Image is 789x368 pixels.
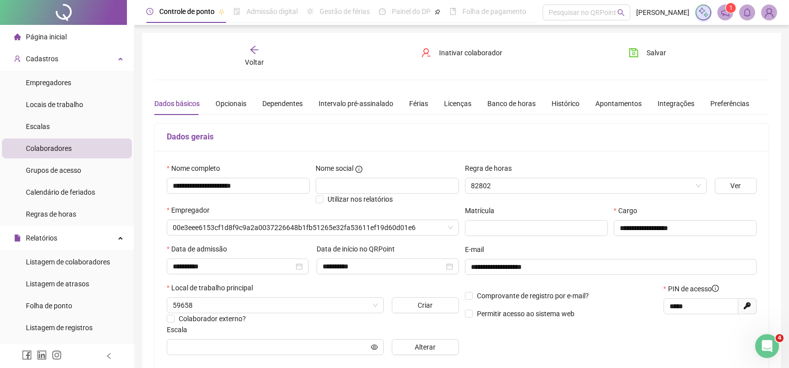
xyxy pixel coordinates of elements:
[636,7,689,18] span: [PERSON_NAME]
[668,283,719,294] span: PIN de acesso
[743,8,752,17] span: bell
[421,48,431,58] span: user-delete
[167,324,194,335] label: Escala
[26,55,58,63] span: Cadastros
[146,8,153,15] span: clock-circle
[233,8,240,15] span: file-done
[392,297,459,313] button: Criar
[14,235,21,242] span: file
[629,48,639,58] span: save
[249,45,259,55] span: arrow-left
[487,98,536,109] div: Banco de horas
[726,3,736,13] sup: 1
[26,234,57,242] span: Relatórios
[439,47,502,58] span: Inativar colaborador
[246,7,298,15] span: Admissão digital
[167,163,226,174] label: Nome completo
[392,339,459,355] button: Alterar
[219,9,225,15] span: pushpin
[621,45,674,61] button: Salvar
[465,205,501,216] label: Matrícula
[154,98,200,109] div: Dados básicos
[173,220,453,235] span: 00e3eee6153cf1d8f9c9a2a0037226648b1fb51265e32fa53611ef19d60d01e6
[435,9,441,15] span: pushpin
[167,282,259,293] label: Local de trabalho principal
[762,5,777,20] img: 81567
[477,310,574,318] span: Permitir acesso ao sistema web
[167,244,233,254] label: Data de admissão
[465,163,518,174] label: Regra de horas
[26,280,89,288] span: Listagem de atrasos
[477,292,589,300] span: Comprovante de registro por e-mail?
[617,9,625,16] span: search
[658,98,694,109] div: Integrações
[409,98,428,109] div: Férias
[379,8,386,15] span: dashboard
[715,178,757,194] button: Ver
[26,101,83,109] span: Locais de trabalho
[26,166,81,174] span: Grupos de acesso
[595,98,642,109] div: Apontamentos
[26,324,93,332] span: Listagem de registros
[159,7,215,15] span: Controle de ponto
[179,315,246,323] span: Colaborador externo?
[14,33,21,40] span: home
[392,7,431,15] span: Painel do DP
[319,98,393,109] div: Intervalo pré-assinalado
[614,205,644,216] label: Cargo
[262,98,303,109] div: Dependentes
[755,334,779,358] iframe: Intercom live chat
[776,334,784,342] span: 4
[26,123,50,130] span: Escalas
[462,7,526,15] span: Folha de pagamento
[444,98,471,109] div: Licenças
[167,205,216,216] label: Empregador
[328,195,393,203] span: Utilizar nos relatórios
[26,188,95,196] span: Calendário de feriados
[216,98,246,109] div: Opcionais
[450,8,456,15] span: book
[14,55,21,62] span: user-add
[371,344,378,351] span: eye
[106,353,113,360] span: left
[418,300,433,311] span: Criar
[355,166,362,173] span: info-circle
[317,244,401,254] label: Data de início no QRPoint
[552,98,579,109] div: Histórico
[245,58,264,66] span: Voltar
[710,98,749,109] div: Preferências
[307,8,314,15] span: sun
[730,180,741,191] span: Ver
[471,178,701,193] span: 82802
[167,131,757,143] h5: Dados gerais
[721,8,730,17] span: notification
[52,350,62,360] span: instagram
[26,144,72,152] span: Colaboradores
[22,350,32,360] span: facebook
[414,45,510,61] button: Inativar colaborador
[415,342,436,353] span: Alterar
[37,350,47,360] span: linkedin
[712,285,719,292] span: info-circle
[26,258,110,266] span: Listagem de colaboradores
[316,163,353,174] span: Nome social
[26,79,71,87] span: Empregadores
[647,47,666,58] span: Salvar
[26,302,72,310] span: Folha de ponto
[729,4,733,11] span: 1
[173,298,378,313] span: 59658
[465,244,490,255] label: E-mail
[320,7,370,15] span: Gestão de férias
[26,210,76,218] span: Regras de horas
[26,33,67,41] span: Página inicial
[698,7,709,18] img: sparkle-icon.fc2bf0ac1784a2077858766a79e2daf3.svg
